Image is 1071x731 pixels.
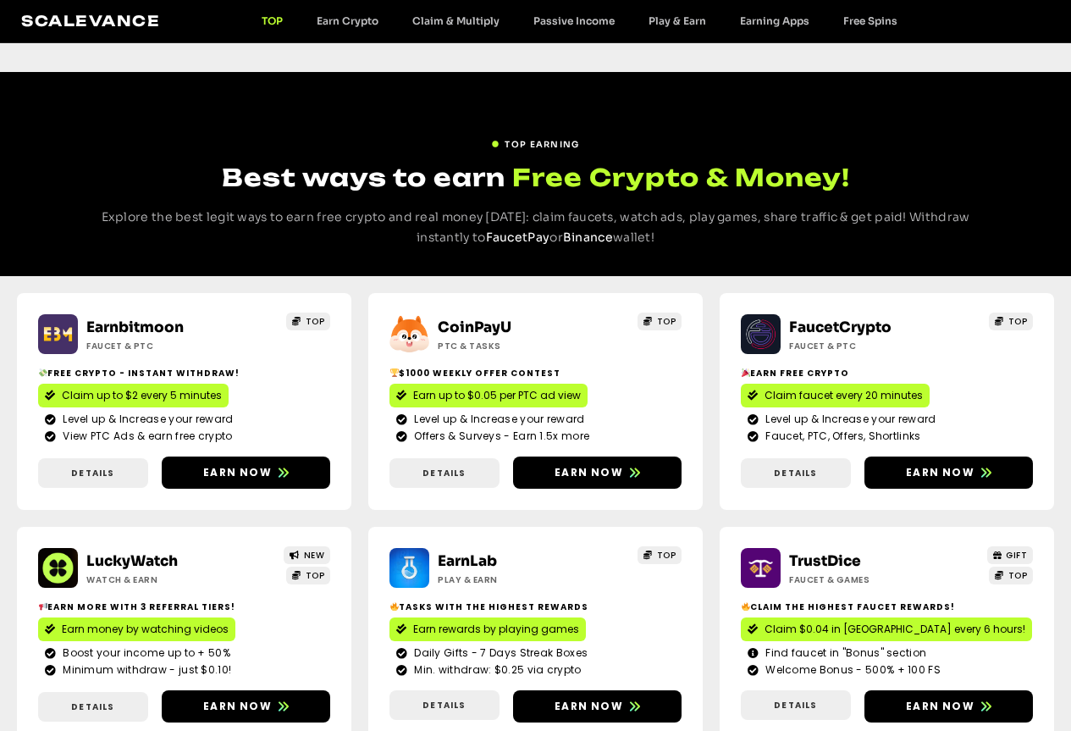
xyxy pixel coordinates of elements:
span: Details [422,467,466,479]
span: NEW [304,549,325,562]
span: Earn up to $0.05 per PTC ad view [413,388,581,403]
h2: ptc & Tasks [438,340,590,352]
a: Earn now [864,457,1033,489]
a: TOP [286,313,330,330]
a: Claim & Multiply [395,14,516,27]
span: TOP EARNING [505,138,579,151]
a: LuckyWatch [86,552,178,570]
span: Details [71,701,114,713]
span: Welcome Bonus - 500% + 100 FS [761,662,941,678]
a: Passive Income [516,14,632,27]
a: Earn now [162,690,330,723]
span: Earn now [203,465,272,480]
img: 🔥 [742,602,750,611]
h2: Play & Earn [438,573,590,586]
span: Details [774,699,817,712]
a: TOP [989,313,1033,330]
a: Details [389,458,500,488]
span: Boost your income up to + 50% [58,645,230,661]
span: TOP [306,315,325,328]
span: Level up & Increase your reward [410,412,584,427]
span: Claim up to $2 every 5 minutes [62,388,222,403]
a: Details [389,690,500,720]
a: TrustDice [789,552,861,570]
a: Earning Apps [723,14,826,27]
a: CoinPayU [438,318,511,336]
h2: Watch & Earn [86,573,239,586]
a: GIFT [987,546,1034,564]
span: Details [71,467,114,479]
span: Claim faucet every 20 minutes [765,388,923,403]
img: 📢 [39,602,47,611]
a: TOP [286,567,330,584]
a: Claim $0.04 in [GEOGRAPHIC_DATA] every 6 hours! [741,617,1032,641]
a: FaucetPay [486,230,550,245]
a: Scalevance [21,12,160,30]
span: Level up & Increase your reward [761,412,936,427]
span: TOP [657,549,676,562]
span: Earn now [555,699,623,714]
span: Details [774,467,817,479]
p: Explore the best legit ways to earn free crypto and real money [DATE]: claim faucets, watch ads, ... [96,208,976,248]
a: Details [741,690,851,720]
span: Min. withdraw: $0.25 via crypto [410,662,581,678]
a: Earnbitmoon [86,318,184,336]
a: Details [741,458,851,488]
span: Earn now [906,699,974,714]
a: Details [38,458,148,488]
a: TOP [638,546,682,564]
a: Earn now [513,690,682,723]
a: Earn now [513,457,682,489]
h2: Free crypto - Instant withdraw! [38,367,330,379]
span: Faucet, PTC, Offers, Shortlinks [761,429,920,444]
a: FaucetCrypto [789,318,892,336]
span: TOP [1008,569,1028,582]
a: Free Spins [826,14,914,27]
span: Level up & Increase your reward [58,412,233,427]
span: Offers & Surveys - Earn 1.5x more [410,429,589,444]
span: Best ways to earn [222,163,505,192]
h2: Earn more with 3 referral Tiers! [38,601,330,613]
span: Find faucet in "Bonus" section [761,645,926,661]
span: TOP [657,315,676,328]
span: Earn now [906,465,974,480]
h2: Earn free crypto [741,367,1033,379]
span: Details [422,699,466,712]
a: TOP [989,567,1033,584]
img: 💸 [39,368,47,377]
span: TOP [306,569,325,582]
img: 🔥 [390,602,399,611]
a: Earn Crypto [300,14,395,27]
span: GIFT [1006,549,1027,562]
a: EarnLab [438,552,497,570]
a: Claim faucet every 20 minutes [741,384,930,407]
a: TOP EARNING [491,131,579,151]
nav: Menu [245,14,914,27]
a: Earn money by watching videos [38,617,235,641]
h2: Faucet & Games [789,573,941,586]
span: View PTC Ads & earn free crypto [58,429,232,444]
a: Details [38,692,148,722]
img: 🏆 [390,368,399,377]
a: Claim up to $2 every 5 minutes [38,384,229,407]
span: Free Crypto & Money! [512,161,850,194]
h2: Faucet & PTC [789,340,941,352]
a: Binance [563,230,613,245]
a: TOP [638,313,682,330]
span: Daily Gifts - 7 Days Streak Boxes [410,645,588,661]
a: Earn rewards by playing games [389,617,586,641]
span: Earn now [555,465,623,480]
a: TOP [245,14,300,27]
span: Claim $0.04 in [GEOGRAPHIC_DATA] every 6 hours! [765,622,1025,637]
a: Earn now [864,690,1033,723]
a: Earn up to $0.05 per PTC ad view [389,384,588,407]
h2: Tasks with the highest rewards [389,601,682,613]
a: Play & Earn [632,14,723,27]
span: Earn now [203,699,272,714]
span: Earn rewards by playing games [413,622,579,637]
span: Minimum withdraw - just $0.10! [58,662,231,678]
img: 🎉 [742,368,750,377]
h2: $1000 Weekly Offer contest [389,367,682,379]
h2: Claim the highest faucet rewards! [741,601,1033,613]
h2: Faucet & PTC [86,340,239,352]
